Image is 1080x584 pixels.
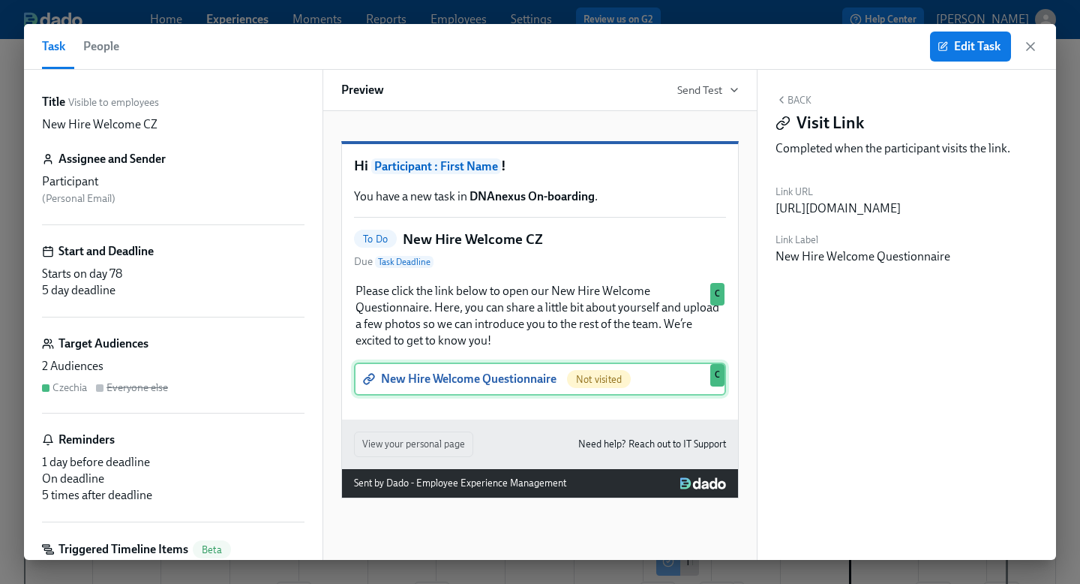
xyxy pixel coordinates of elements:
div: 1 day before deadline [42,454,304,471]
div: Participant [42,173,304,190]
div: Used by Czechia audience [710,364,724,387]
div: Everyone else [106,381,168,395]
a: Need help? Reach out to IT Support [578,436,726,453]
div: On deadline [42,471,304,487]
strong: DNAnexus On-boarding [469,189,595,203]
span: 5 day deadline [42,283,115,297]
span: Visible to employees [68,95,159,110]
img: Dado [680,477,726,489]
h5: New Hire Welcome CZ [403,230,543,249]
h1: Hi ! [354,156,726,176]
span: To Do [354,233,397,245]
h6: Assignee and Sender [58,151,166,167]
div: Used by Czechia audience [710,283,724,306]
button: Back [775,94,811,106]
span: Edit Task [940,39,1000,54]
div: Completed when the participant visits the link. [775,140,1038,157]
h6: Preview [341,82,384,98]
h6: Triggered Timeline Items [58,541,188,558]
span: View your personal page [362,437,465,452]
span: Participant : First Name [371,158,501,174]
span: Beta [193,544,231,555]
button: Edit Task [930,32,1011,62]
h6: Target Audiences [58,336,148,352]
span: People [83,36,119,57]
h4: Visit Link [796,112,864,134]
div: Czechia [52,381,87,395]
span: Due [354,254,433,269]
span: ( Personal Email ) [42,192,115,205]
div: New Hire Welcome Questionnaire [775,248,950,265]
div: [URL][DOMAIN_NAME] [775,200,901,217]
div: Please click the link below to open our New Hire Welcome Questionnaire. Here, you can share a lit... [354,281,726,351]
span: Task Deadline [375,256,433,268]
label: Link URL [775,184,901,200]
label: Title [42,94,65,110]
div: Sent by Dado - Employee Experience Management [354,475,566,492]
p: New Hire Welcome CZ [42,116,157,133]
h6: Start and Deadline [58,243,154,260]
p: You have a new task in . [354,188,726,205]
div: New Hire Welcome QuestionnaireNot visitedC [354,363,726,396]
button: Send Test [677,83,739,98]
label: Link Label [775,232,950,248]
span: Task [42,36,65,57]
h6: Reminders [58,432,115,448]
button: View your personal page [354,432,473,457]
div: Starts on day 78 [42,266,304,282]
div: 5 times after deadline [42,487,304,504]
div: 2 Audiences [42,358,304,375]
